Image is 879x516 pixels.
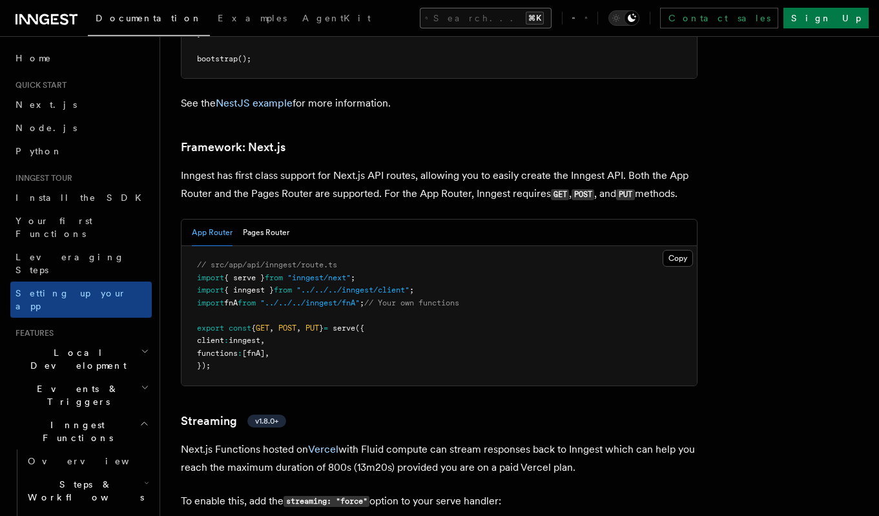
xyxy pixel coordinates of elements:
p: Inngest has first class support for Next.js API routes, allowing you to easily create the Inngest... [181,167,698,203]
code: GET [551,189,569,200]
code: streaming: "force" [284,496,369,507]
button: Pages Router [243,220,289,246]
span: } [319,324,324,333]
a: Overview [23,449,152,473]
span: Local Development [10,346,141,372]
span: import [197,285,224,294]
a: Leveraging Steps [10,245,152,282]
span: (); [238,54,251,63]
a: Next.js [10,93,152,116]
button: Local Development [10,341,152,377]
span: Examples [218,13,287,23]
span: : [238,349,242,358]
p: See the for more information. [181,94,698,112]
span: Next.js [16,99,77,110]
span: Features [10,328,54,338]
span: Documentation [96,13,202,23]
a: Documentation [88,4,210,36]
span: // Your own functions [364,298,459,307]
button: Events & Triggers [10,377,152,413]
button: Toggle dark mode [608,10,639,26]
span: , [269,324,274,333]
span: Steps & Workflows [23,478,144,504]
span: { inngest } [224,285,274,294]
span: "../../../inngest/client" [296,285,409,294]
span: ; [409,285,414,294]
span: v1.8.0+ [255,416,278,426]
span: export [197,324,224,333]
span: // src/app/api/inngest/route.ts [197,260,337,269]
span: from [238,298,256,307]
a: NestJS example [216,97,293,109]
button: Copy [663,250,693,267]
span: PUT [305,324,319,333]
span: Install the SDK [16,192,149,203]
span: inngest [229,336,260,345]
span: functions [197,349,238,358]
a: Framework: Next.js [181,138,285,156]
span: , [265,349,269,358]
a: Sign Up [783,8,869,28]
span: Inngest Functions [10,418,140,444]
span: { [251,324,256,333]
span: = [324,324,328,333]
a: Setting up your app [10,282,152,318]
a: Contact sales [660,8,778,28]
span: Python [16,146,63,156]
span: } [197,29,202,38]
span: "../../../inngest/fnA" [260,298,360,307]
a: Your first Functions [10,209,152,245]
kbd: ⌘K [526,12,544,25]
span: fnA [224,298,238,307]
span: "inngest/next" [287,273,351,282]
span: serve [333,324,355,333]
span: }); [197,361,211,370]
a: Python [10,139,152,163]
a: Install the SDK [10,186,152,209]
span: from [265,273,283,282]
span: ; [351,273,355,282]
span: AgentKit [302,13,371,23]
a: Vercel [308,443,338,455]
span: import [197,298,224,307]
span: Quick start [10,80,67,90]
button: App Router [192,220,233,246]
span: bootstrap [197,54,238,63]
code: POST [572,189,594,200]
span: GET [256,324,269,333]
button: Inngest Functions [10,413,152,449]
code: PUT [616,189,634,200]
span: const [229,324,251,333]
span: Your first Functions [16,216,92,239]
a: Examples [210,4,295,35]
span: { serve } [224,273,265,282]
span: Overview [28,456,161,466]
span: client [197,336,224,345]
span: ({ [355,324,364,333]
span: Home [16,52,52,65]
a: Streamingv1.8.0+ [181,412,286,430]
span: Leveraging Steps [16,252,125,275]
span: : [224,336,229,345]
span: import [197,273,224,282]
span: POST [278,324,296,333]
span: ; [360,298,364,307]
a: AgentKit [295,4,378,35]
p: To enable this, add the option to your serve handler: [181,492,698,511]
span: Events & Triggers [10,382,141,408]
button: Search...⌘K [420,8,552,28]
span: Node.js [16,123,77,133]
span: [fnA] [242,349,265,358]
button: Steps & Workflows [23,473,152,509]
span: , [260,336,265,345]
span: , [296,324,301,333]
a: Home [10,46,152,70]
p: Next.js Functions hosted on with Fluid compute can stream responses back to Inngest which can hel... [181,440,698,477]
span: Inngest tour [10,173,72,183]
span: Setting up your app [16,288,127,311]
span: from [274,285,292,294]
a: Node.js [10,116,152,139]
